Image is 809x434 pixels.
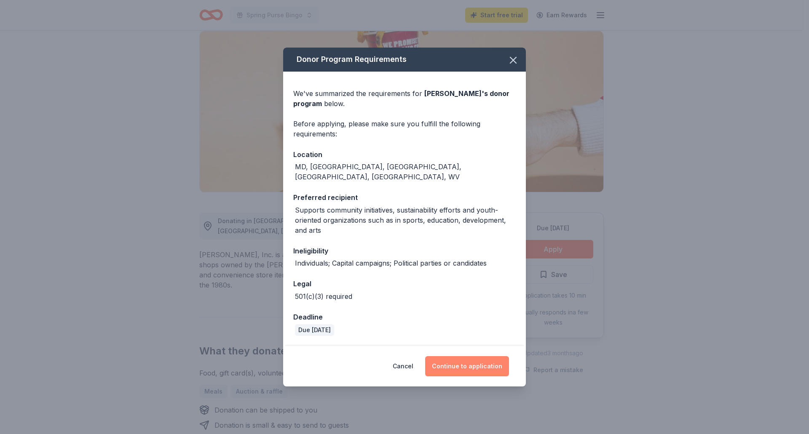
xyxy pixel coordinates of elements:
div: We've summarized the requirements for below. [293,88,516,109]
div: Location [293,149,516,160]
div: MD, [GEOGRAPHIC_DATA], [GEOGRAPHIC_DATA], [GEOGRAPHIC_DATA], [GEOGRAPHIC_DATA], WV [295,162,516,182]
div: Preferred recipient [293,192,516,203]
div: Due [DATE] [295,324,334,336]
div: Deadline [293,312,516,322]
div: Supports community initiatives, sustainability efforts and youth-oriented organizations such as i... [295,205,516,235]
div: 501(c)(3) required [295,291,352,301]
div: Before applying, please make sure you fulfill the following requirements: [293,119,516,139]
div: Ineligibility [293,245,516,256]
div: Donor Program Requirements [283,48,526,72]
button: Cancel [393,356,413,376]
div: Legal [293,278,516,289]
button: Continue to application [425,356,509,376]
div: Individuals; Capital campaigns; Political parties or candidates [295,258,487,268]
